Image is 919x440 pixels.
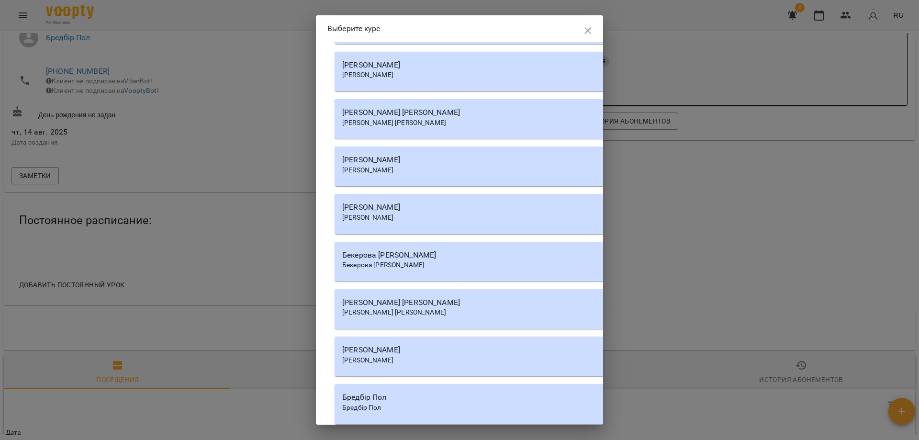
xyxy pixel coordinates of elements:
[342,261,425,269] span: Бекерова [PERSON_NAME]
[342,356,393,364] span: [PERSON_NAME]
[342,166,393,174] span: [PERSON_NAME]
[327,23,380,34] p: Выберите курс
[342,119,446,126] span: [PERSON_NAME] [PERSON_NAME]
[342,154,873,166] div: [PERSON_NAME]
[342,107,873,118] div: [PERSON_NAME] [PERSON_NAME]
[342,249,873,261] div: Бекерова [PERSON_NAME]
[342,392,873,403] div: Бредбір Пол
[342,404,381,411] span: Бредбір Пол
[342,71,393,79] span: [PERSON_NAME]
[342,297,873,308] div: [PERSON_NAME] [PERSON_NAME]
[342,202,873,213] div: [PERSON_NAME]
[342,344,873,356] div: [PERSON_NAME]
[342,308,446,316] span: [PERSON_NAME] [PERSON_NAME]
[342,214,393,221] span: [PERSON_NAME]
[342,59,873,71] div: [PERSON_NAME]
